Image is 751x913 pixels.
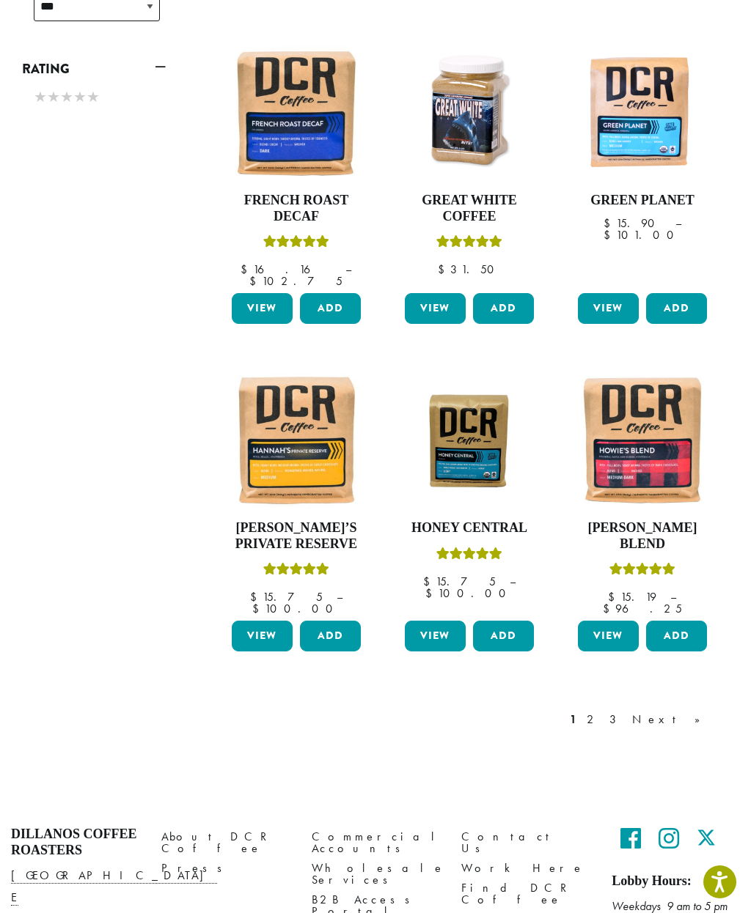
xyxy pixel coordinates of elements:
[473,621,534,651] button: Add
[337,589,342,605] span: –
[574,193,711,209] h4: Green Planet
[574,372,711,615] a: [PERSON_NAME] BlendRated 4.67 out of 5
[401,520,538,536] h4: Honey Central
[401,389,538,491] img: Honey-Central-stock-image-fix-1200-x-900.png
[603,601,615,616] span: $
[604,227,681,243] bdi: 101.00
[603,601,682,616] bdi: 96.25
[250,589,323,605] bdi: 15.75
[241,262,253,277] span: $
[312,827,440,858] a: Commercial Accounts
[228,193,364,224] h4: French Roast Decaf
[584,711,602,728] a: 2
[670,589,676,605] span: –
[436,233,502,255] div: Rated 5.00 out of 5
[510,574,516,589] span: –
[47,86,60,108] span: ★
[574,372,711,509] img: Howies-Blend-12oz-300x300.jpg
[405,621,466,651] a: View
[436,545,502,567] div: Rated 5.00 out of 5
[228,520,364,552] h4: [PERSON_NAME]’s Private Reserve
[567,711,579,728] a: 1
[461,827,590,858] a: Contact Us
[612,873,740,890] h5: Lobby Hours:
[249,273,262,289] span: $
[11,827,139,858] h4: Dillanos Coffee Roasters
[300,293,361,324] button: Add
[607,711,625,728] a: 3
[438,262,450,277] span: $
[241,262,331,277] bdi: 16.16
[461,859,590,879] a: Work Here
[646,293,707,324] button: Add
[608,589,656,605] bdi: 15.19
[608,589,620,605] span: $
[60,86,73,108] span: ★
[401,193,538,224] h4: Great White Coffee
[228,372,364,615] a: [PERSON_NAME]’s Private ReserveRated 5.00 out of 5
[34,86,47,108] span: ★
[675,215,681,231] span: –
[574,520,711,552] h4: [PERSON_NAME] Blend
[87,86,100,108] span: ★
[461,879,590,910] a: Find DCR Coffee
[604,215,662,231] bdi: 15.90
[73,86,87,108] span: ★
[232,621,293,651] a: View
[473,293,534,324] button: Add
[401,45,538,287] a: Great White CoffeeRated 5.00 out of 5 $31.50
[574,45,711,181] img: DCR-Green-Planet-Coffee-Bag-300x300.png
[438,262,501,277] bdi: 31.50
[252,601,265,616] span: $
[228,45,364,287] a: French Roast DecafRated 5.00 out of 5
[228,372,364,509] img: Hannahs-Private-Reserve-12oz-300x300.jpg
[22,56,166,81] a: Rating
[578,621,639,651] a: View
[574,45,711,287] a: Green Planet
[423,574,496,589] bdi: 15.75
[646,621,707,651] button: Add
[423,574,436,589] span: $
[405,293,466,324] a: View
[263,233,329,255] div: Rated 5.00 out of 5
[604,215,616,231] span: $
[629,711,714,728] a: Next »
[250,589,263,605] span: $
[425,585,513,601] bdi: 100.00
[604,227,616,243] span: $
[252,601,340,616] bdi: 100.00
[249,273,342,289] bdi: 102.75
[263,561,329,583] div: Rated 5.00 out of 5
[425,585,438,601] span: $
[232,293,293,324] a: View
[161,859,290,879] a: Press
[300,621,361,651] button: Add
[401,45,538,181] img: Great-White-Coffee.png
[161,827,290,858] a: About DCR Coffee
[578,293,639,324] a: View
[609,561,675,583] div: Rated 4.67 out of 5
[345,262,351,277] span: –
[228,45,364,181] img: French-Roast-Decaf-12oz-300x300.jpg
[22,81,166,115] div: Rating
[401,372,538,615] a: Honey CentralRated 5.00 out of 5
[312,859,440,890] a: Wholesale Services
